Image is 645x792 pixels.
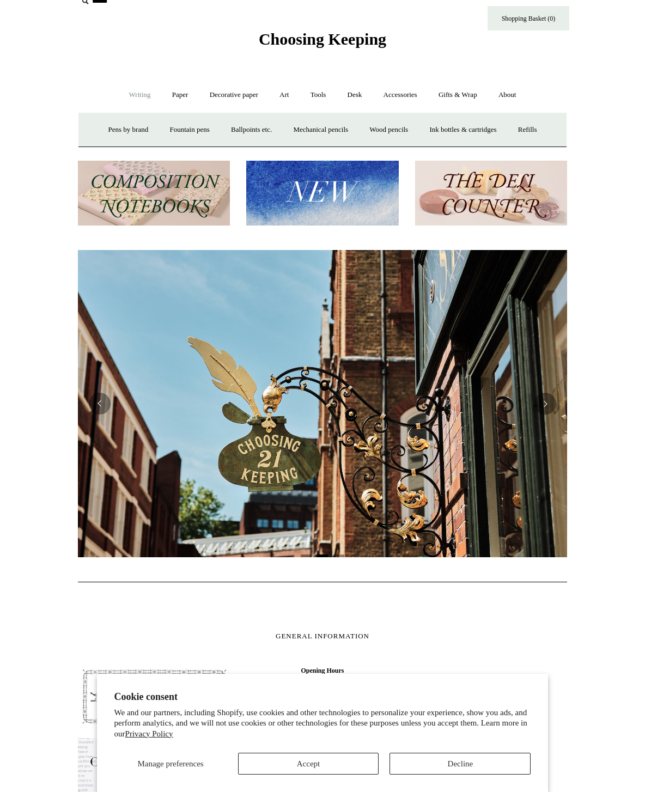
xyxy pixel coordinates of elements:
[160,115,219,144] a: Fountain pens
[374,81,427,109] a: Accessories
[429,81,487,109] a: Gifts & Wrap
[89,393,111,415] button: Previous
[283,115,358,144] a: Mechanical pencils
[99,115,159,144] a: Pens by brand
[162,81,198,109] a: Paper
[488,6,569,31] a: Shopping Basket (0)
[259,39,386,46] a: Choosing Keeping
[114,708,531,740] p: We and our partners, including Shopify, use cookies and other technologies to personalize your ex...
[360,115,418,144] a: Wood pencils
[270,81,299,109] a: Art
[137,759,203,768] span: Manage preferences
[238,753,379,775] button: Accept
[78,250,567,557] img: Copyright Choosing Keeping 20190711 LS Homepage 7.jpg__PID:4c49fdcc-9d5f-40e8-9753-f5038b35abb7
[390,753,531,775] button: Decline
[200,81,268,109] a: Decorative paper
[338,81,372,109] a: Desk
[301,667,344,674] b: Opening Hours
[78,161,230,226] img: 202302 Composition ledgers.jpg__PID:69722ee6-fa44-49dd-a067-31375e5d54ec
[114,753,227,775] button: Manage preferences
[246,161,398,226] img: New.jpg__PID:f73bdf93-380a-4a35-bcfe-7823039498e1
[489,81,526,109] a: About
[415,161,567,226] img: The Deli Counter
[301,555,312,557] button: Page 1
[508,115,547,144] a: Refills
[125,729,173,738] a: Privacy Policy
[259,30,386,48] span: Choosing Keeping
[78,664,230,729] img: pf-4db91bb9--1305-Newsletter-Button_1200x.jpg
[276,632,369,640] span: GENERAL INFORMATION
[119,81,161,109] a: Writing
[301,81,336,109] a: Tools
[317,555,328,557] button: Page 2
[419,115,506,144] a: Ink bottles & cartridges
[534,393,556,415] button: Next
[246,664,398,769] span: [DATE] - [DATE]: 10:30am - 5:30pm [DATE]: 10.30am - 6pm [DATE]: 11.30am - 5.30pm
[114,691,531,703] h2: Cookie consent
[333,555,344,557] button: Page 3
[221,115,282,144] a: Ballpoints etc.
